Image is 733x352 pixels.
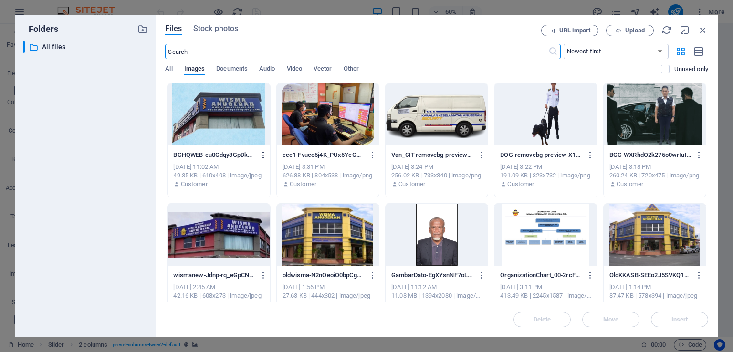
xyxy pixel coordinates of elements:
p: Customer [398,300,425,309]
div: [DATE] 3:24 PM [391,163,482,171]
p: OrganizationChart_00-2rcF29aaoo17fEKyyqFoNg.png [500,271,582,280]
p: DOG-removebg-preview-X1FhIfctWZl07mHGc-QZiw.png [500,151,582,159]
p: OldKKASB-SEEo2J5SVKQ1wkNQb9dXgw.jpg [609,271,691,280]
div: [DATE] 3:22 PM [500,163,591,171]
div: [DATE] 11:12 AM [391,283,482,291]
p: BGHQWEB-cu0Gdqy3GpDkZRINmHH4xw.jpg [173,151,255,159]
div: 260.24 KB | 720x475 | image/png [609,171,700,180]
div: 191.09 KB | 323x732 | image/png [500,171,591,180]
span: Other [344,63,359,76]
p: Customer [181,180,208,188]
span: Files [165,23,182,34]
div: [DATE] 3:18 PM [609,163,700,171]
i: Close [698,25,708,35]
p: Customer [290,300,316,309]
p: Customer [507,180,534,188]
div: 413.49 KB | 2245x1587 | image/png [500,291,591,300]
div: [DATE] 3:11 PM [500,283,591,291]
p: Van_CIT-removebg-preview-9Bwyk8FTL3mXgVq4qhrvnA.png [391,151,473,159]
div: 11.08 MB | 1394x2080 | image/png [391,291,482,300]
p: Customer [617,180,643,188]
span: Vector [314,63,332,76]
div: 49.35 KB | 610x408 | image/jpeg [173,171,264,180]
div: [DATE] 1:56 PM [283,283,373,291]
span: Documents [216,63,248,76]
div: 87.47 KB | 578x394 | image/jpeg [609,291,700,300]
p: wismanew-Jdnp-rq_eGpCNBhj0jVqNA.jpg [173,271,255,280]
div: ​ [23,41,25,53]
div: [DATE] 11:02 AM [173,163,264,171]
div: 626.88 KB | 804x538 | image/png [283,171,373,180]
span: Audio [259,63,275,76]
div: [DATE] 1:14 PM [609,283,700,291]
span: Video [287,63,302,76]
span: Upload [625,28,645,33]
p: Customer [617,300,643,309]
div: [DATE] 3:31 PM [283,163,373,171]
p: Folders [23,23,58,35]
i: Minimize [680,25,690,35]
span: URL import [559,28,590,33]
p: Customer [507,300,534,309]
p: ccc1-Fvuee5j4K_PUx5YcGXecoA.png [283,151,365,159]
p: GambarDato-EgXYsnNF7oL9woR5Px_ODg.png [391,271,473,280]
div: 42.16 KB | 608x273 | image/jpeg [173,291,264,300]
input: Search [165,44,548,59]
p: Displays only files that are not in use on the website. Files added during this session can still... [674,65,708,73]
div: 27.63 KB | 444x302 | image/jpeg [283,291,373,300]
div: 256.02 KB | 733x340 | image/png [391,171,482,180]
div: [DATE] 2:45 AM [173,283,264,291]
p: All files [42,41,131,52]
p: oldwisma-N2nOeoiO0bpCgdnWGcPRhg.jpg [283,271,365,280]
span: Images [184,63,205,76]
button: URL import [541,25,598,36]
p: BGG-WXRhdO2k275o0wrIuIBKLg.png [609,151,691,159]
p: Customer [290,180,316,188]
i: Reload [661,25,672,35]
span: Stock photos [193,23,238,34]
button: Upload [606,25,654,36]
p: Customer [181,300,208,309]
i: Create new folder [137,24,148,34]
span: All [165,63,172,76]
p: Customer [398,180,425,188]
